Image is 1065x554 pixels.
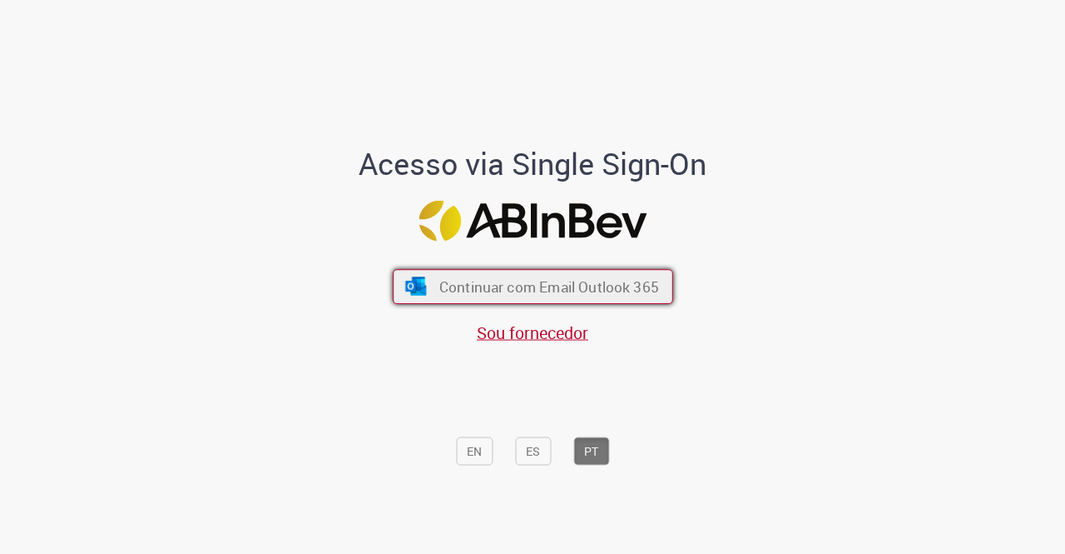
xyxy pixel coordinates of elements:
button: EN [456,437,493,466]
span: Continuar com Email Outlook 365 [438,277,658,297]
img: Logo ABInBev [419,200,646,241]
h1: Acesso via Single Sign-On [302,147,764,181]
img: ícone Azure/Microsoft 360 [404,277,428,296]
a: Sou fornecedor [477,322,588,344]
button: ES [515,437,551,466]
button: PT [573,437,609,466]
button: ícone Azure/Microsoft 360 Continuar com Email Outlook 365 [393,269,673,304]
